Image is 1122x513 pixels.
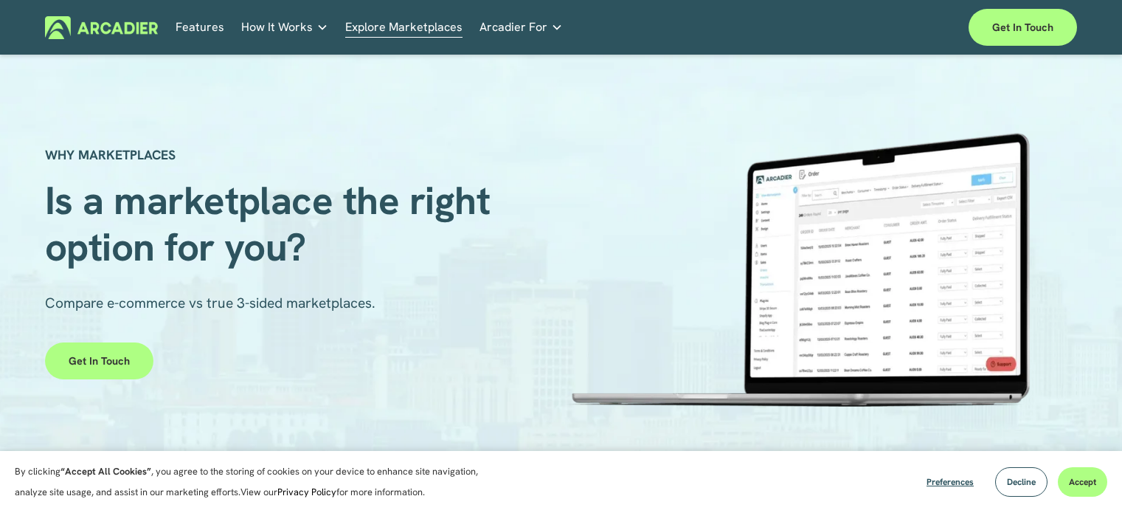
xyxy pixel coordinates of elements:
span: Accept [1069,476,1096,488]
span: Compare e-commerce vs true 3-sided marketplaces. [45,294,375,312]
a: folder dropdown [241,16,328,39]
strong: WHY MARKETPLACES [45,146,176,163]
button: Preferences [915,467,985,497]
span: How It Works [241,17,313,38]
img: Arcadier [45,16,158,39]
span: Decline [1007,476,1036,488]
span: Arcadier For [479,17,547,38]
span: Preferences [927,476,974,488]
a: Get in touch [45,342,153,379]
span: Is a marketplace the right option for you? [45,175,500,272]
a: Privacy Policy [277,486,336,498]
a: Get in touch [969,9,1077,46]
a: Features [176,16,224,39]
p: By clicking , you agree to the storing of cookies on your device to enhance site navigation, anal... [15,461,494,503]
a: folder dropdown [479,16,563,39]
button: Decline [995,467,1047,497]
a: Explore Marketplaces [345,16,463,39]
strong: “Accept All Cookies” [60,465,151,478]
button: Accept [1058,467,1107,497]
